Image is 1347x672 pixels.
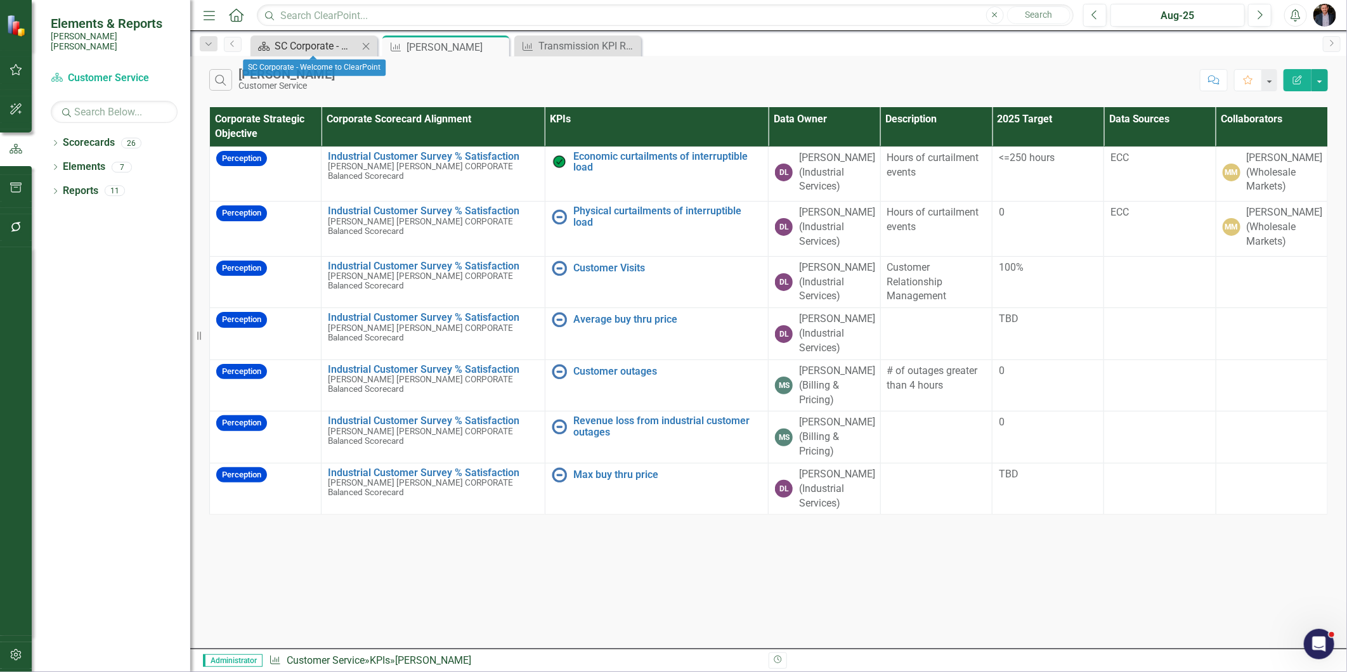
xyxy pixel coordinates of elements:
span: [PERSON_NAME] [PERSON_NAME] CORPORATE Balanced Scorecard [328,161,513,181]
iframe: Intercom live chat [1304,629,1334,659]
p: Hours of curtailment events [887,205,986,235]
div: [PERSON_NAME] (Industrial Services) [799,312,875,356]
span: <=250 hours [999,152,1055,164]
span: Elements & Reports [51,16,178,31]
div: 7 [112,162,132,172]
div: [PERSON_NAME] [395,654,471,666]
div: Transmission KPI Report [538,38,638,54]
div: [PERSON_NAME] (Industrial Services) [799,205,875,249]
td: Double-Click to Edit [1104,256,1216,308]
span: 0 [999,416,1005,428]
p: ECC [1110,151,1209,165]
td: Double-Click to Edit [1216,359,1327,411]
td: Double-Click to Edit Right Click for Context Menu [545,463,769,515]
a: Customer Visits [573,262,762,274]
td: Double-Click to Edit [1216,256,1327,308]
div: [PERSON_NAME] (Billing & Pricing) [799,364,875,408]
td: Double-Click to Edit [210,359,322,411]
span: 0 [999,206,1005,218]
span: [PERSON_NAME] [PERSON_NAME] CORPORATE Balanced Scorecard [328,216,513,236]
img: On Target [552,154,567,169]
a: Elements [63,160,105,174]
td: Double-Click to Edit Right Click for Context Menu [545,411,769,463]
input: Search Below... [51,101,178,123]
td: Double-Click to Edit Right Click for Context Menu [322,308,545,360]
span: [PERSON_NAME] [PERSON_NAME] CORPORATE Balanced Scorecard [328,374,513,394]
div: DL [775,325,793,343]
a: Transmission KPI Report [517,38,638,54]
td: Double-Click to Edit [1104,359,1216,411]
td: Double-Click to Edit [769,411,880,463]
img: No Information [552,312,567,327]
p: Hours of curtailment events [887,151,986,180]
td: Double-Click to Edit [1216,146,1327,202]
img: No Information [552,419,567,434]
input: Search ClearPoint... [257,4,1074,27]
td: Double-Click to Edit [880,202,992,257]
td: Double-Click to Edit [210,146,322,202]
div: DL [775,218,793,236]
a: Industrial Customer Survey % Satisfaction​ [328,415,538,427]
div: Aug-25 [1115,8,1240,23]
a: Scorecards [63,136,115,150]
td: Double-Click to Edit [992,463,1104,515]
td: Double-Click to Edit [769,202,880,257]
img: ClearPoint Strategy [6,15,29,37]
td: Double-Click to Edit [1104,146,1216,202]
span: Perception [216,205,267,221]
td: Double-Click to Edit [992,256,1104,308]
div: MM [1223,218,1240,236]
td: Double-Click to Edit Right Click for Context Menu [322,202,545,257]
td: Double-Click to Edit Right Click for Context Menu [322,256,545,308]
p: Customer Relationship Management [887,261,986,304]
div: MS [775,377,793,394]
td: Double-Click to Edit [1104,202,1216,257]
span: 0 [999,365,1005,377]
td: Double-Click to Edit [210,308,322,360]
span: Perception [216,151,267,167]
button: Aug-25 [1110,4,1245,27]
a: Industrial Customer Survey % Satisfaction​ [328,467,538,479]
a: KPIs [370,654,390,666]
img: No Information [552,364,567,379]
td: Double-Click to Edit [1216,202,1327,257]
div: [PERSON_NAME] (Industrial Services) [799,151,875,195]
img: Chris Amodeo [1313,4,1336,27]
span: 100% [999,261,1024,273]
td: Double-Click to Edit [992,202,1104,257]
a: Industrial Customer Survey % Satisfaction​ [328,151,538,162]
td: Double-Click to Edit [769,308,880,360]
td: Double-Click to Edit [210,256,322,308]
span: Perception [216,364,267,380]
td: Double-Click to Edit [769,256,880,308]
span: TBD [999,468,1018,480]
td: Double-Click to Edit Right Click for Context Menu [545,202,769,257]
div: 26 [121,138,141,148]
td: Double-Click to Edit [1216,411,1327,463]
div: MM [1223,164,1240,181]
a: Average buy thru price [573,314,762,325]
td: Double-Click to Edit [1216,463,1327,515]
img: No Information [552,209,567,224]
div: SC Corporate - Welcome to ClearPoint [275,38,358,54]
td: Double-Click to Edit Right Click for Context Menu [322,146,545,202]
td: Double-Click to Edit [880,463,992,515]
td: Double-Click to Edit [880,359,992,411]
div: DL [775,273,793,291]
td: Double-Click to Edit [1104,463,1216,515]
span: [PERSON_NAME] [PERSON_NAME] CORPORATE Balanced Scorecard [328,426,513,446]
td: Double-Click to Edit Right Click for Context Menu [545,256,769,308]
td: Double-Click to Edit Right Click for Context Menu [545,146,769,202]
a: Industrial Customer Survey % Satisfaction​ [328,364,538,375]
img: No Information [552,261,567,276]
span: Perception [216,415,267,431]
a: Industrial Customer Survey % Satisfaction​ [328,312,538,323]
a: Industrial Customer Survey % Satisfaction​ [328,205,538,217]
td: Double-Click to Edit Right Click for Context Menu [322,359,545,411]
small: [PERSON_NAME] [PERSON_NAME] [51,31,178,52]
td: Double-Click to Edit [210,202,322,257]
td: Double-Click to Edit [880,256,992,308]
div: [PERSON_NAME] (Wholesale Markets) [1247,151,1323,195]
td: Double-Click to Edit [1216,308,1327,360]
div: 11 [105,186,125,197]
